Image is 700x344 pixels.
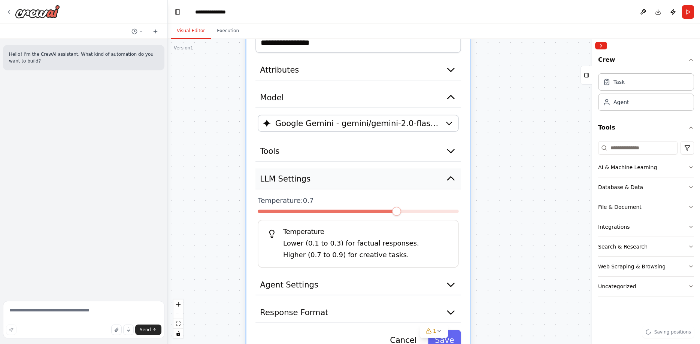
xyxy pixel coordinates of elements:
h5: Temperature [267,227,449,236]
span: LLM Settings [260,173,310,184]
div: Version 1 [174,45,193,51]
button: zoom in [173,299,183,309]
button: Collapse right sidebar [595,42,607,49]
div: Uncategorized [598,283,636,290]
button: Agent Settings [255,274,461,295]
p: Lower (0.1 to 0.3) for factual responses. [283,238,449,249]
button: AI & Machine Learning [598,158,694,177]
button: 1 [419,324,448,338]
span: Saving positions [654,329,691,335]
button: fit view [173,319,183,329]
button: Click to speak your automation idea [123,325,134,335]
button: Tools [598,117,694,138]
p: Hello! I'm the CrewAI assistant. What kind of automation do you want to build? [9,51,158,64]
div: Integrations [598,223,630,231]
span: Temperature: 0.7 [258,196,313,205]
span: Model [260,92,284,103]
button: Improve this prompt [6,325,16,335]
div: Task [613,78,625,86]
span: Attributes [260,64,299,75]
button: Model [255,87,461,108]
button: Toggle Sidebar [589,39,595,344]
div: Tools [598,138,694,302]
button: File & Document [598,197,694,217]
button: Start a new chat [149,27,161,36]
button: Execution [211,23,245,39]
div: Database & Data [598,183,643,191]
span: Agent Settings [260,279,318,290]
button: Uncategorized [598,277,694,296]
div: File & Document [598,203,642,211]
button: Web Scraping & Browsing [598,257,694,276]
button: Upload files [111,325,122,335]
button: toggle interactivity [173,329,183,338]
span: Send [140,327,151,333]
p: Higher (0.7 to 0.9) for creative tasks. [283,249,449,260]
nav: breadcrumb [195,8,231,16]
button: zoom out [173,309,183,319]
div: React Flow controls [173,299,183,338]
div: Crew [598,70,694,117]
span: Google Gemini - gemini/gemini-2.0-flash-lite [275,118,440,129]
button: Attributes [255,60,461,80]
div: Search & Research [598,243,648,250]
button: Response Format [255,302,461,323]
span: Response Format [260,307,328,318]
button: Send [135,325,161,335]
button: Search & Research [598,237,694,256]
button: LLM Settings [255,168,461,189]
button: Hide left sidebar [172,7,183,17]
button: Visual Editor [171,23,211,39]
button: Integrations [598,217,694,237]
button: Database & Data [598,177,694,197]
button: Crew [598,52,694,70]
span: Tools [260,145,279,156]
img: Logo [15,5,60,18]
button: Tools [255,141,461,162]
button: Google Gemini - gemini/gemini-2.0-flash-lite [258,115,459,132]
span: 1 [433,327,436,335]
div: AI & Machine Learning [598,164,657,171]
div: Web Scraping & Browsing [598,263,666,270]
div: Agent [613,98,629,106]
button: Switch to previous chat [128,27,146,36]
